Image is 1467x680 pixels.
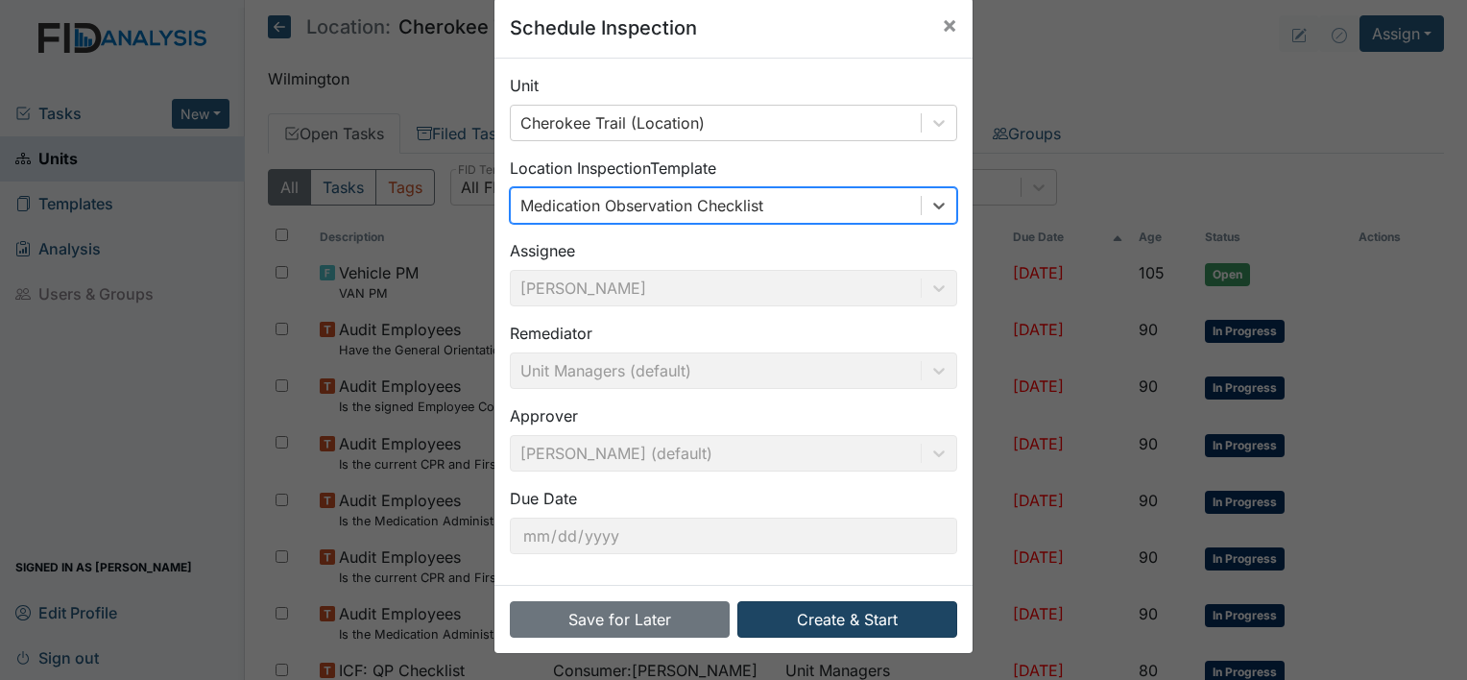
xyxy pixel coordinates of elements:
[737,601,957,638] button: Create & Start
[510,239,575,262] label: Assignee
[510,322,592,345] label: Remediator
[510,13,697,42] h5: Schedule Inspection
[510,487,577,510] label: Due Date
[510,404,578,427] label: Approver
[942,11,957,38] span: ×
[510,157,716,180] label: Location Inspection Template
[510,74,539,97] label: Unit
[510,601,730,638] button: Save for Later
[520,111,705,134] div: Cherokee Trail (Location)
[520,194,763,217] div: Medication Observation Checklist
